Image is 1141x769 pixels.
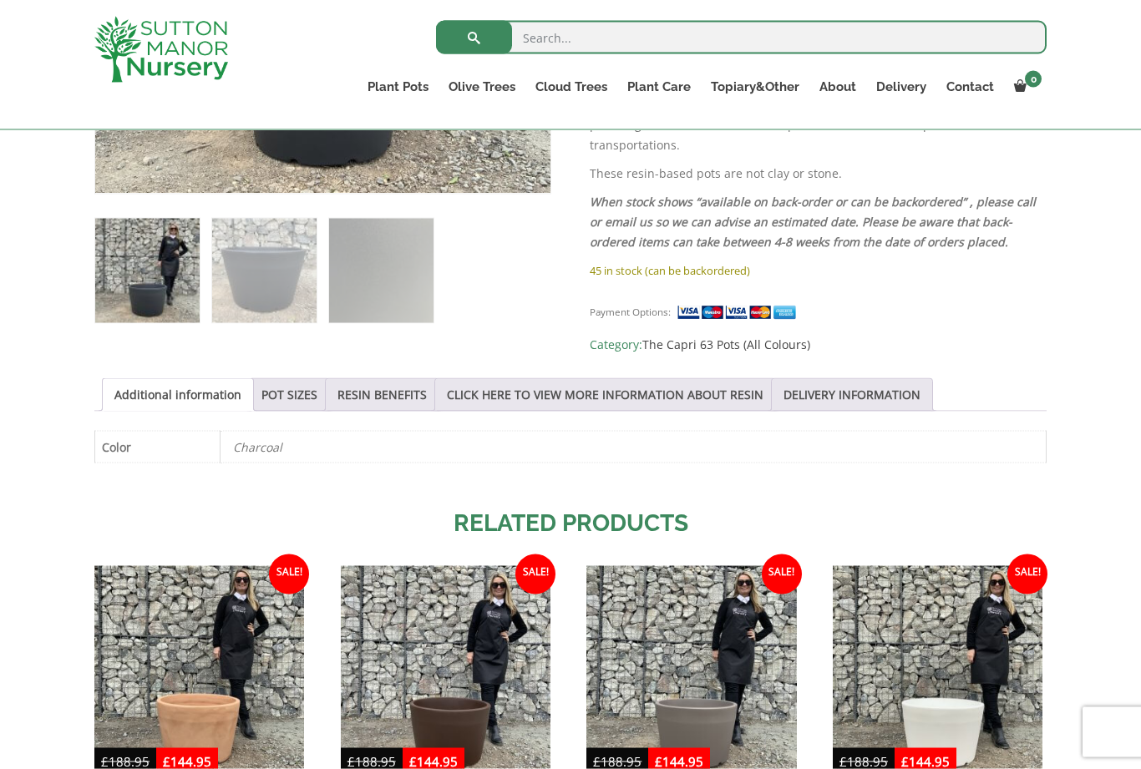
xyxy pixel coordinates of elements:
a: Additional information [114,379,241,411]
span: Sale! [1007,554,1047,594]
input: Search... [436,21,1047,54]
span: Sale! [269,554,309,594]
p: 45 in stock (can be backordered) [590,261,1047,281]
a: DELIVERY INFORMATION [783,379,920,411]
span: Sale! [515,554,555,594]
a: About [809,75,866,99]
img: payment supported [677,304,802,321]
a: Cloud Trees [525,75,617,99]
span: 0 [1025,71,1042,88]
a: Plant Pots [358,75,439,99]
img: The Capri Pot 63 Colour Charcoal - Image 3 [329,219,434,323]
h2: Related products [94,506,1047,541]
img: logo [94,17,228,83]
p: These resin-based pots are not clay or stone. [590,164,1047,184]
a: Delivery [866,75,936,99]
a: RESIN BENEFITS [337,379,427,411]
small: Payment Options: [590,306,671,318]
img: The Capri Pot 63 Colour Charcoal - Image 2 [212,219,317,323]
a: POT SIZES [261,379,317,411]
th: Color [95,431,221,463]
a: Topiary&Other [701,75,809,99]
a: Plant Care [617,75,701,99]
table: Product Details [94,431,1047,463]
span: Category: [590,335,1047,355]
a: Olive Trees [439,75,525,99]
a: The Capri 63 Pots (All Colours) [642,336,810,352]
p: Charcoal [233,432,1033,463]
a: 0 [1004,75,1047,99]
img: The Capri Pot 63 Colour Charcoal [95,219,200,323]
em: When stock shows “available on back-order or can be backordered” , please call or email us so we ... [590,194,1036,250]
span: Sale! [762,554,802,594]
a: CLICK HERE TO VIEW MORE INFORMATION ABOUT RESIN [447,379,763,411]
a: Contact [936,75,1004,99]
